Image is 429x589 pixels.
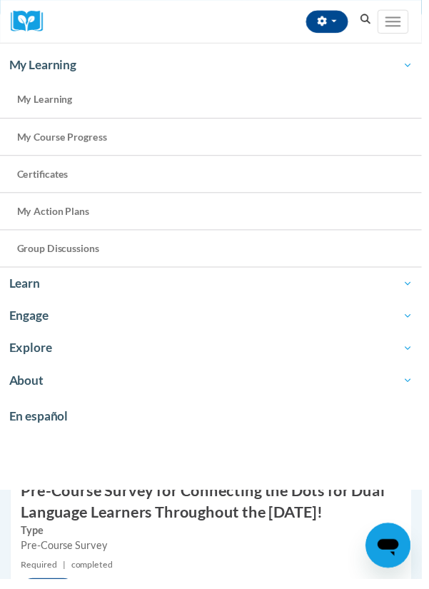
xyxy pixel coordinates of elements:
span: Required [21,569,58,580]
span: My Learning [17,95,74,107]
span: completed [72,569,114,580]
span: My Action Plans [17,208,91,221]
img: Logo brand [11,11,54,33]
span: My Course Progress [17,133,108,145]
div: Pre-Course Survey [21,548,408,563]
iframe: Button to launch messaging window [372,532,418,578]
span: | [64,569,66,580]
span: Certificates [17,171,69,183]
span: Learn [9,280,420,297]
span: En español [9,416,69,431]
span: Engage [9,313,420,330]
span: About [9,378,420,396]
span: Explore [9,346,420,363]
h3: Pre-Course Survey for Connecting the Dots for Dual Language Learners Throughout the [DATE]! [11,488,418,533]
span: My Learning [9,58,420,75]
a: Cox Campus [11,11,54,33]
span: Group Discussions [17,246,101,258]
label: Type [21,532,408,548]
button: Search [361,11,383,29]
button: Account Settings [311,11,354,34]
